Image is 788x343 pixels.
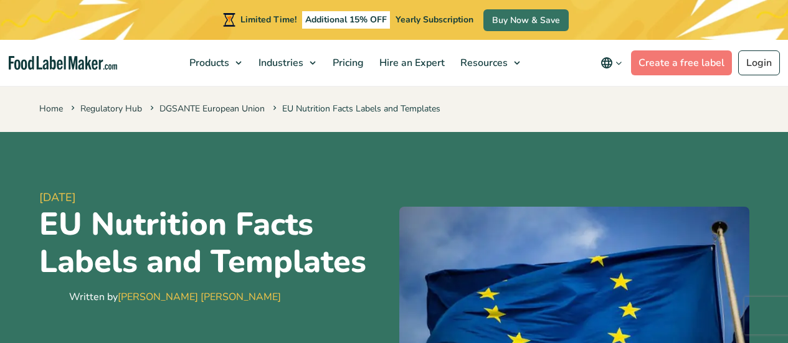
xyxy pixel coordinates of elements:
a: Create a free label [631,50,732,75]
a: Industries [251,40,322,86]
a: Pricing [325,40,369,86]
img: Maria Abi Hanna - Food Label Maker [39,284,64,309]
span: Pricing [329,56,365,70]
span: Hire an Expert [376,56,446,70]
div: Written by [69,289,281,304]
span: Industries [255,56,305,70]
span: EU Nutrition Facts Labels and Templates [270,103,440,115]
a: Hire an Expert [372,40,450,86]
a: Products [182,40,248,86]
a: DGSANTE European Union [159,103,265,115]
span: Limited Time! [240,14,297,26]
a: Resources [453,40,526,86]
a: Login [738,50,780,75]
a: Regulatory Hub [80,103,142,115]
a: [PERSON_NAME] [PERSON_NAME] [118,290,281,304]
a: Buy Now & Save [483,9,569,31]
span: Additional 15% OFF [302,11,390,29]
span: [DATE] [39,189,389,206]
span: Products [186,56,230,70]
span: Resources [457,56,509,70]
span: Yearly Subscription [396,14,473,26]
a: Home [39,103,63,115]
h1: EU Nutrition Facts Labels and Templates [39,206,389,281]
